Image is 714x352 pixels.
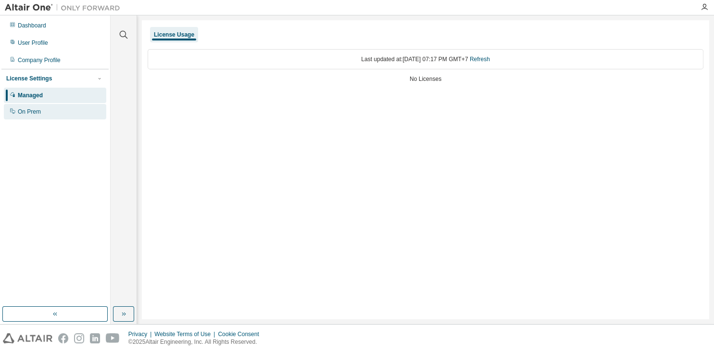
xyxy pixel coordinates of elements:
div: No Licenses [148,75,703,83]
img: Altair One [5,3,125,13]
p: © 2025 Altair Engineering, Inc. All Rights Reserved. [128,338,265,346]
div: Dashboard [18,22,46,29]
img: linkedin.svg [90,333,100,343]
div: User Profile [18,39,48,47]
div: Company Profile [18,56,61,64]
div: License Settings [6,75,52,82]
img: facebook.svg [58,333,68,343]
img: youtube.svg [106,333,120,343]
div: Last updated at: [DATE] 07:17 PM GMT+7 [148,49,703,69]
a: Refresh [470,56,490,63]
div: Privacy [128,330,154,338]
div: On Prem [18,108,41,116]
div: Website Terms of Use [154,330,218,338]
div: Cookie Consent [218,330,264,338]
img: altair_logo.svg [3,333,52,343]
img: instagram.svg [74,333,84,343]
div: License Usage [154,31,194,39]
div: Managed [18,91,43,99]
